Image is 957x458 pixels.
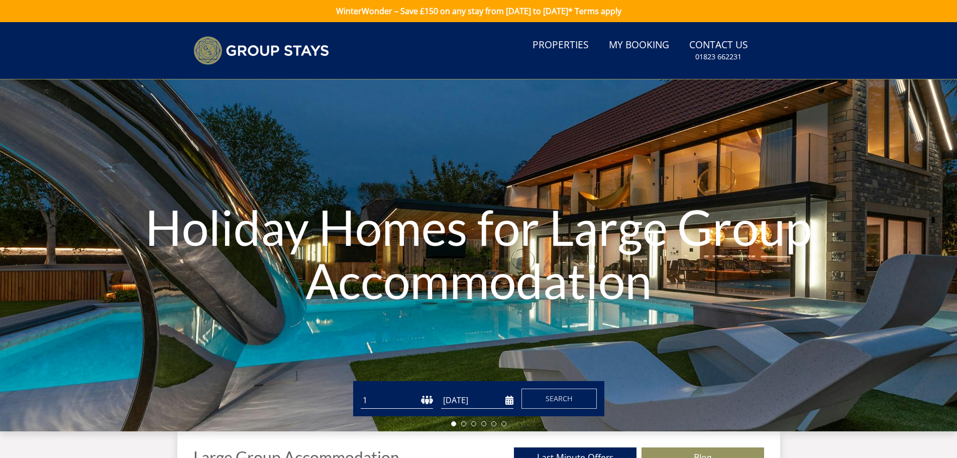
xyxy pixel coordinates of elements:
input: Arrival Date [441,392,513,409]
h1: Holiday Homes for Large Group Accommodation [144,180,814,327]
span: Search [546,394,573,403]
a: Properties [528,34,593,57]
small: 01823 662231 [695,52,741,62]
a: Contact Us01823 662231 [685,34,752,67]
a: My Booking [605,34,673,57]
img: Group Stays [193,36,329,65]
button: Search [521,389,597,409]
